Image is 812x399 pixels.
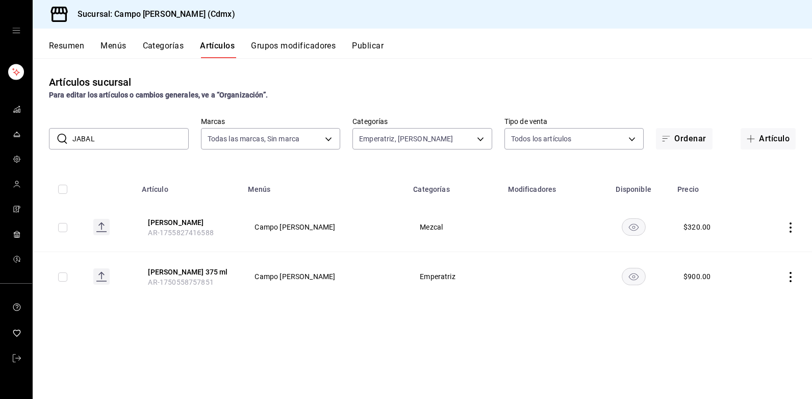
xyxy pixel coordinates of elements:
[201,118,341,125] label: Marcas
[148,267,230,277] button: edit-product-location
[420,223,489,231] span: Mezcal
[671,170,751,203] th: Precio
[420,273,489,280] span: Emperatriz
[622,218,646,236] button: availability-product
[12,27,20,35] button: open drawer
[785,272,796,282] button: actions
[148,217,230,228] button: edit-product-location
[251,41,336,58] button: Grupos modificadores
[148,278,213,286] span: AR-1750558757851
[49,91,268,99] strong: Para editar los artículos o cambios generales, ve a “Organización”.
[100,41,126,58] button: Menús
[72,129,189,149] input: Buscar artículo
[511,134,572,144] span: Todos los artículos
[69,8,235,20] h3: Sucursal: Campo [PERSON_NAME] (Cdmx)
[352,118,492,125] label: Categorías
[407,170,502,203] th: Categorías
[200,41,235,58] button: Artículos
[785,222,796,233] button: actions
[208,134,300,144] span: Todas las marcas, Sin marca
[143,41,184,58] button: Categorías
[741,128,796,149] button: Artículo
[49,41,812,58] div: navigation tabs
[504,118,644,125] label: Tipo de venta
[136,170,242,203] th: Artículo
[596,170,671,203] th: Disponible
[502,170,596,203] th: Modificadores
[352,41,384,58] button: Publicar
[49,41,84,58] button: Resumen
[683,222,711,232] div: $ 320.00
[656,128,712,149] button: Ordenar
[622,268,646,285] button: availability-product
[242,170,407,203] th: Menús
[683,271,711,282] div: $ 900.00
[255,273,394,280] span: Campo [PERSON_NAME]
[49,74,131,90] div: Artículos sucursal
[359,134,453,144] span: Emperatriz, [PERSON_NAME]
[255,223,394,231] span: Campo [PERSON_NAME]
[148,229,213,237] span: AR-1755827416588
